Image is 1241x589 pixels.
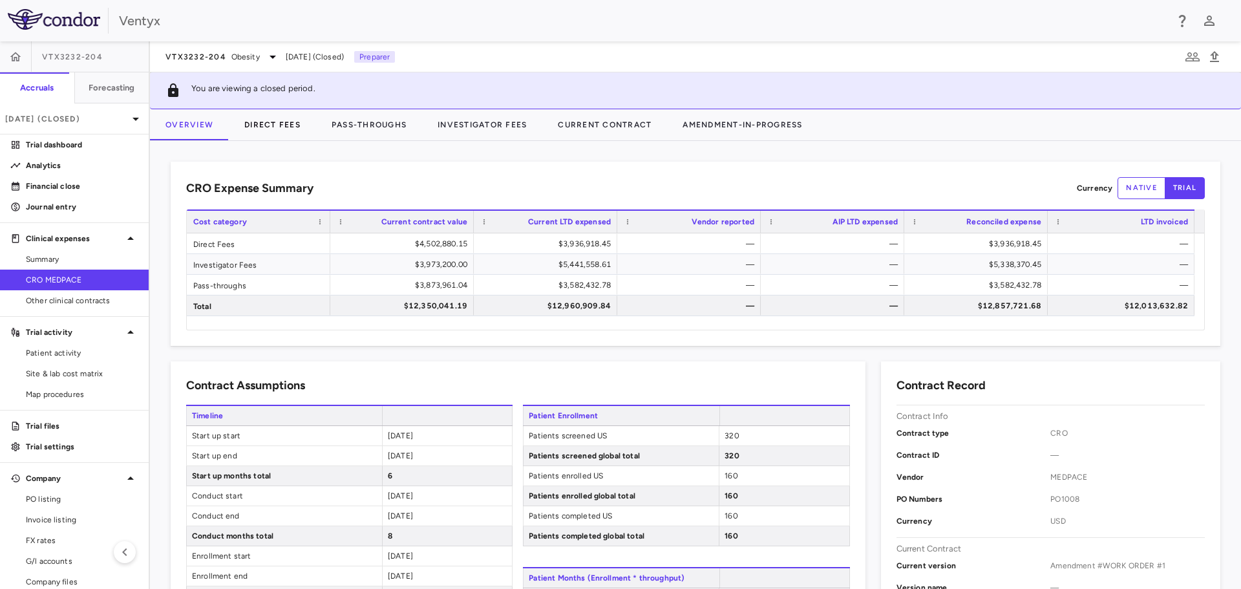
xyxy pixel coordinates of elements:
p: Trial files [26,420,138,432]
p: Contract Info [896,411,949,422]
span: 320 [725,451,739,460]
span: Patients completed US [524,506,719,526]
div: $5,441,558.61 [485,254,611,275]
h6: Accruals [20,82,54,94]
p: Currency [896,515,1051,527]
p: Contract type [896,427,1051,439]
span: PO listing [26,493,138,505]
span: [DATE] [388,552,413,561]
span: Conduct months total [187,526,382,546]
span: [DATE] [388,572,413,581]
span: 160 [725,531,737,541]
p: PO Numbers [896,493,1051,505]
p: Currency [1077,182,1112,194]
span: [DATE] [388,431,413,440]
span: — [1050,449,1205,461]
button: native [1118,177,1165,199]
p: You are viewing a closed period. [191,83,315,98]
span: Cost category [193,217,247,226]
div: Direct Fees [187,233,330,253]
span: Map procedures [26,389,138,400]
span: Conduct start [187,486,382,506]
div: $12,350,041.19 [342,295,467,316]
div: — [1059,275,1188,295]
div: $5,338,370.45 [916,254,1041,275]
span: MEDPACE [1050,471,1205,483]
div: $3,936,918.45 [916,233,1041,254]
div: — [1059,233,1188,254]
span: Enrollment end [187,566,382,586]
div: Pass-throughs [187,275,330,295]
span: Amendment #WORK ORDER #1 [1050,560,1205,572]
div: $3,873,961.04 [342,275,467,295]
p: Financial close [26,180,138,192]
p: Preparer [354,51,395,63]
p: Journal entry [26,201,138,213]
img: logo-full-SnFGN8VE.png [8,9,100,30]
span: 8 [388,531,392,541]
div: $12,960,909.84 [485,295,611,316]
div: Total [187,295,330,316]
span: Other clinical contracts [26,295,138,306]
span: 160 [725,491,737,500]
span: Patients enrolled US [524,466,719,486]
span: Start up months total [187,466,382,486]
span: [DATE] [388,491,413,500]
p: Clinical expenses [26,233,123,244]
span: Vendor reported [692,217,754,226]
p: Analytics [26,160,138,171]
span: Enrollment start [187,546,382,566]
span: Current contract value [381,217,467,226]
span: Start up start [187,426,382,445]
div: — [1059,254,1188,275]
div: — [629,295,754,316]
span: PO1008 [1050,493,1205,505]
span: Reconciled expense [966,217,1041,226]
h6: Contract Assumptions [186,377,305,394]
div: — [629,254,754,275]
span: [DATE] [388,511,413,520]
div: — [629,233,754,254]
p: Contract ID [896,449,1051,461]
span: Patients screened global total [524,446,719,466]
button: Investigator Fees [422,109,542,140]
div: $12,013,632.82 [1059,295,1188,316]
h6: Forecasting [89,82,135,94]
span: Patient Enrollment [523,406,719,425]
span: 320 [725,431,739,440]
span: AIP LTD expensed [833,217,898,226]
div: — [772,275,898,295]
span: Company files [26,576,138,588]
p: Trial activity [26,327,123,338]
span: Current LTD expensed [528,217,611,226]
span: USD [1050,515,1205,527]
div: $3,582,432.78 [485,275,611,295]
span: 160 [725,471,737,480]
button: Amendment-In-Progress [667,109,818,140]
span: Obesity [231,51,260,63]
h6: Contract Record [896,377,986,394]
div: — [629,275,754,295]
span: [DATE] (Closed) [286,51,344,63]
span: Patients screened US [524,426,719,445]
span: 6 [388,471,392,480]
p: Current Contract [896,543,961,555]
span: Patient activity [26,347,138,359]
button: Current Contract [542,109,667,140]
span: [DATE] [388,451,413,460]
span: Patients enrolled global total [524,486,719,506]
span: CRO MEDPACE [26,274,138,286]
div: $4,502,880.15 [342,233,467,254]
span: Timeline [186,406,382,425]
p: Trial dashboard [26,139,138,151]
div: — [772,233,898,254]
div: $3,582,432.78 [916,275,1041,295]
h6: CRO Expense Summary [186,180,313,197]
div: $12,857,721.68 [916,295,1041,316]
button: Overview [150,109,229,140]
span: Start up end [187,446,382,466]
span: VTX3232-204 [165,52,226,62]
p: Company [26,473,123,484]
span: G/l accounts [26,555,138,567]
button: Pass-Throughs [316,109,422,140]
